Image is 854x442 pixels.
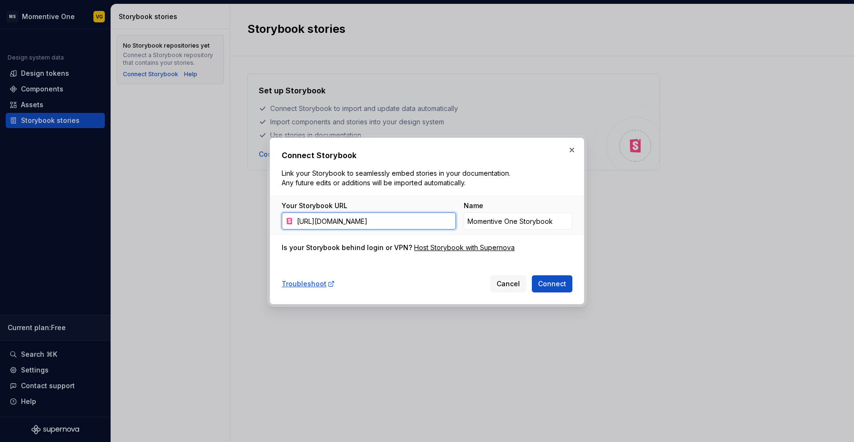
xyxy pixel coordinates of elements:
button: Connect [532,275,572,292]
a: Host Storybook with Supernova [414,243,515,252]
a: Troubleshoot [282,279,335,289]
button: Cancel [490,275,526,292]
label: Your Storybook URL [282,201,347,211]
p: Link your Storybook to seamlessly embed stories in your documentation. Any future edits or additi... [282,169,514,188]
h2: Connect Storybook [282,150,572,161]
span: Cancel [497,279,520,289]
input: Custom Storybook Name [464,212,572,230]
span: Connect [538,279,566,289]
input: https://your-storybook-domain.com/... [293,212,456,230]
div: Is your Storybook behind login or VPN? [282,243,412,252]
label: Name [464,201,483,211]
